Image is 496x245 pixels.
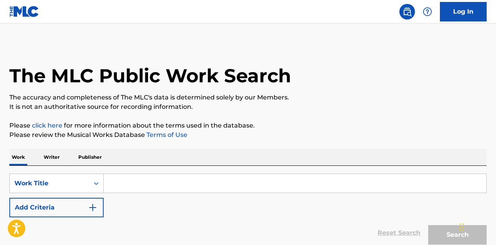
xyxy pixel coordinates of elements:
[420,4,435,20] div: Help
[9,102,487,112] p: It is not an authoritative source for recording information.
[440,2,487,21] a: Log In
[14,179,85,188] div: Work Title
[423,7,432,16] img: help
[459,215,464,239] div: Drag
[145,131,187,138] a: Terms of Use
[9,121,487,130] p: Please for more information about the terms used in the database.
[41,149,62,165] p: Writer
[9,198,104,217] button: Add Criteria
[457,208,496,245] iframe: Chat Widget
[88,203,97,212] img: 9d2ae6d4665cec9f34b9.svg
[9,6,39,17] img: MLC Logo
[9,130,487,140] p: Please review the Musical Works Database
[9,149,27,165] p: Work
[399,4,415,20] a: Public Search
[402,7,412,16] img: search
[76,149,104,165] p: Publisher
[32,122,62,129] a: click here
[9,93,487,102] p: The accuracy and completeness of The MLC's data is determined solely by our Members.
[9,64,291,87] h1: The MLC Public Work Search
